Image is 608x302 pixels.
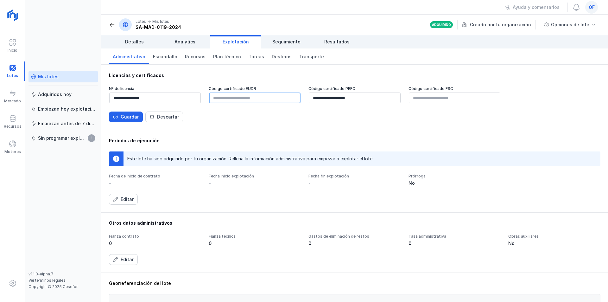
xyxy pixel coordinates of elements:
div: Motores [4,149,21,154]
div: - [308,180,311,186]
div: Tasa administrativa [408,234,501,239]
div: Inicio [8,48,17,53]
button: Descartar [145,112,183,122]
span: Analytics [174,39,195,45]
div: Obras auxiliares [508,234,600,239]
span: Recursos [185,54,206,60]
div: Recursos [4,124,22,129]
span: Transporte [299,54,324,60]
div: Opciones de lote [551,22,589,28]
div: Fecha de inicio de contrato [109,174,201,179]
a: Recursos [181,48,209,64]
div: Lotes [136,19,146,24]
div: Fianza técnica [209,234,301,239]
span: Resultados [324,39,350,45]
div: Adquiridos hoy [38,91,72,98]
span: Explotación [223,39,249,45]
button: Editar [109,194,138,205]
a: Analytics [160,35,210,48]
span: 1 [88,134,95,142]
a: Seguimiento [261,35,312,48]
div: 0 [308,240,401,247]
div: No [408,180,501,186]
a: Detalles [109,35,160,48]
a: Destinos [268,48,295,64]
div: - [109,180,111,186]
span: Plan técnico [213,54,241,60]
div: Nº de licencia [109,86,201,91]
a: Adquiridos hoy [28,89,98,100]
div: Fecha inicio explotación [209,174,301,179]
div: Creado por tu organización [462,20,537,29]
div: v1.1.0-alpha.7 [28,272,98,277]
div: Empiezan antes de 7 días [38,120,95,127]
div: Mis lotes [152,19,169,24]
a: Escandallo [149,48,181,64]
div: 0 [408,240,501,247]
div: Copyright © 2025 Cesefor [28,284,98,289]
div: 0 [109,240,201,247]
button: Editar [109,254,138,265]
button: Guardar [109,112,143,122]
div: Gastos de eliminación de restos [308,234,401,239]
div: Ayuda y comentarios [513,4,560,10]
a: Mis lotes [28,71,98,82]
a: Sin programar explotación1 [28,132,98,144]
span: Destinos [272,54,292,60]
button: Ayuda y comentarios [501,2,564,13]
div: Empiezan hoy explotación [38,106,95,112]
div: Descartar [157,114,179,120]
a: Empiezan hoy explotación [28,103,98,115]
div: Fianza contrato [109,234,201,239]
a: Plan técnico [209,48,245,64]
div: Sin programar explotación [38,135,86,141]
span: Seguimiento [272,39,301,45]
a: Explotación [210,35,261,48]
a: Empiezan antes de 7 días [28,118,98,129]
div: Adquirido [432,22,451,27]
span: of [589,4,595,10]
a: Administrativo [109,48,149,64]
div: Mercado [4,99,21,104]
img: logoRight.svg [5,7,21,23]
div: No [508,240,600,247]
div: Este lote ha sido adquirido por tu organización. Rellena la información administrativa para empez... [127,156,373,162]
span: Escandallo [153,54,177,60]
a: Tareas [245,48,268,64]
div: Código certificado PEFC [308,86,401,91]
span: Administrativo [113,54,145,60]
div: Editar [121,196,134,202]
div: Guardar [121,114,139,120]
div: Prórroga [408,174,501,179]
a: Ver términos legales [28,278,66,283]
div: Código certificado FSC [408,86,501,91]
div: 0 [209,240,301,247]
div: Períodos de ejecución [109,138,600,144]
div: SA-MAD-0119-2024 [136,24,181,30]
div: Editar [121,256,134,263]
a: Resultados [312,35,362,48]
div: Georreferenciación del lote [109,280,600,286]
div: Código certificado EUDR [209,86,301,91]
span: Detalles [125,39,144,45]
div: Fecha fin explotación [308,174,401,179]
div: Otros datos administrativos [109,220,600,226]
a: Transporte [295,48,328,64]
span: Tareas [249,54,264,60]
div: Mis lotes [38,74,59,80]
div: - [209,180,211,186]
div: Licencias y certificados [109,72,600,79]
